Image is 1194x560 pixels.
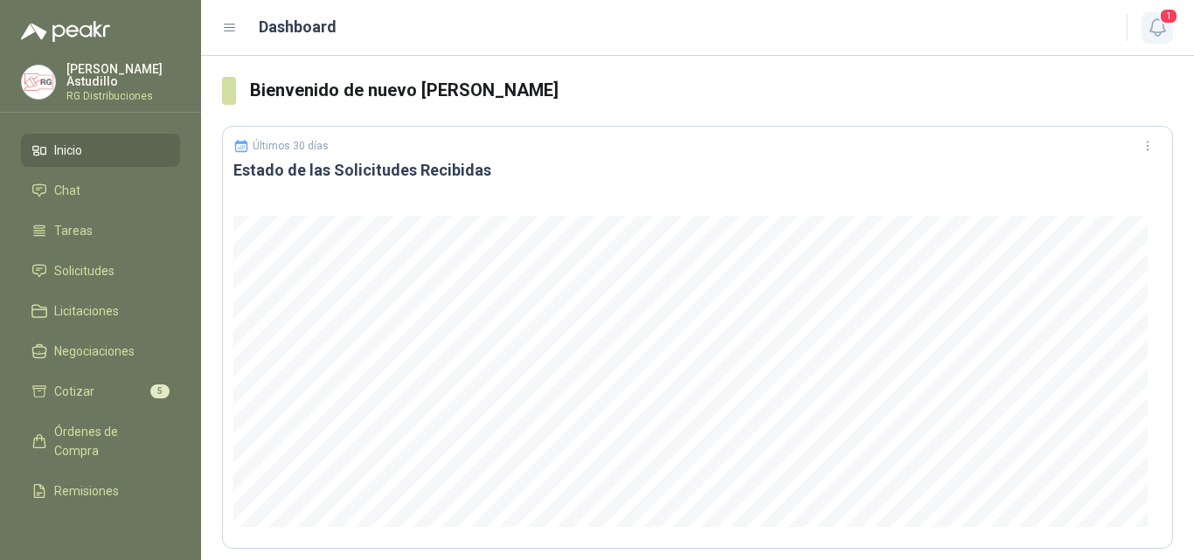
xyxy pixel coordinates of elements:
[250,77,1173,104] h3: Bienvenido de nuevo [PERSON_NAME]
[54,342,135,361] span: Negociaciones
[21,335,180,368] a: Negociaciones
[21,415,180,467] a: Órdenes de Compra
[233,160,1162,181] h3: Estado de las Solicitudes Recibidas
[54,382,94,401] span: Cotizar
[259,15,337,39] h1: Dashboard
[22,66,55,99] img: Company Logo
[54,261,115,280] span: Solicitudes
[54,481,119,501] span: Remisiones
[21,134,180,167] a: Inicio
[21,214,180,247] a: Tareas
[21,21,110,42] img: Logo peakr
[66,63,180,87] p: [PERSON_NAME] Astudillo
[54,422,163,460] span: Órdenes de Compra
[21,294,180,328] a: Licitaciones
[21,254,180,287] a: Solicitudes
[54,301,119,321] span: Licitaciones
[150,384,170,398] span: 5
[54,181,80,200] span: Chat
[66,91,180,101] p: RG Distribuciones
[54,141,82,160] span: Inicio
[1142,12,1173,44] button: 1
[54,221,93,240] span: Tareas
[21,474,180,508] a: Remisiones
[21,375,180,408] a: Cotizar5
[1159,8,1178,24] span: 1
[21,174,180,207] a: Chat
[253,140,329,152] p: Últimos 30 días
[21,515,180,548] a: Configuración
